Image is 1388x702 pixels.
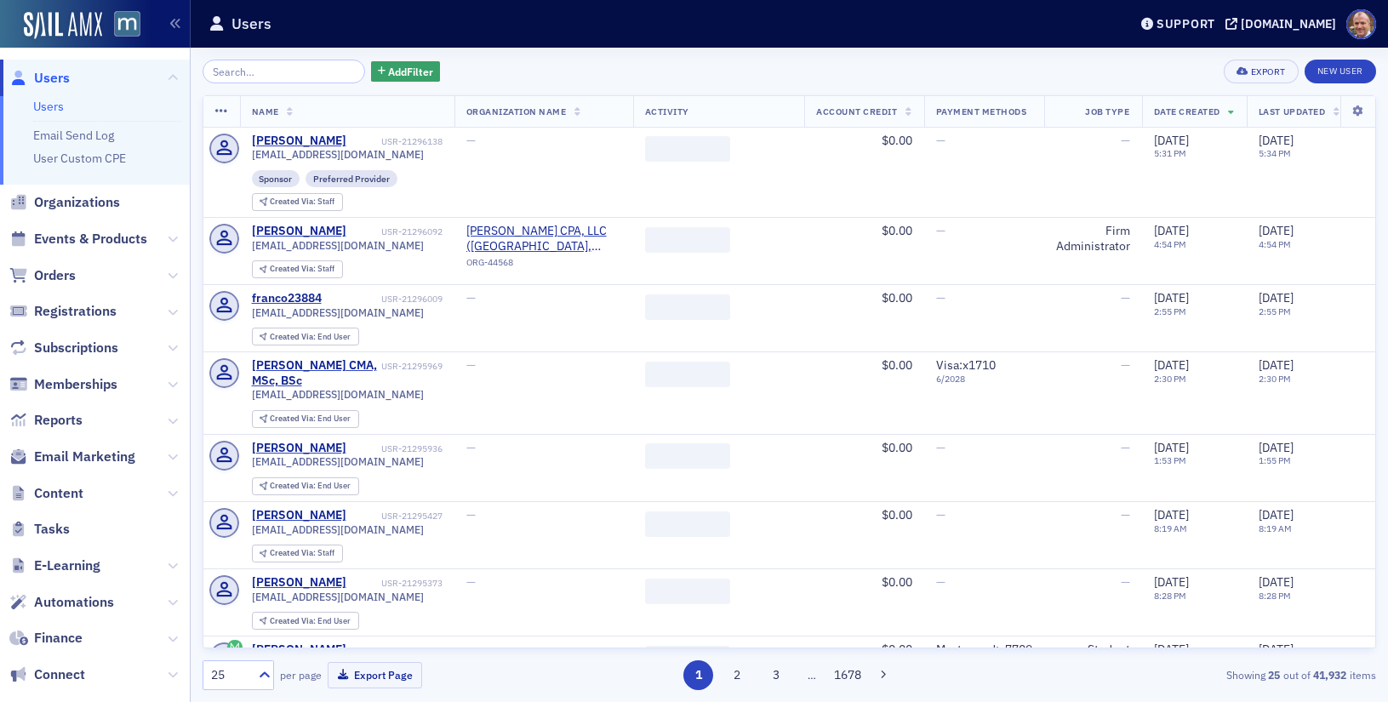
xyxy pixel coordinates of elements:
span: [DATE] [1154,507,1189,522]
div: USR-21296092 [349,226,443,237]
span: E-Learning [34,556,100,575]
a: Email Send Log [33,128,114,143]
span: … [800,667,824,682]
button: Export [1224,60,1298,83]
a: [PERSON_NAME] [252,575,346,591]
span: Organizations [34,193,120,212]
span: Reports [34,411,83,430]
div: USR-21295427 [349,511,443,522]
div: Student [1056,642,1130,658]
button: Export Page [328,662,422,688]
a: Finance [9,629,83,648]
span: $0.00 [882,574,912,590]
span: [EMAIL_ADDRESS][DOMAIN_NAME] [252,239,424,252]
time: 4:54 PM [1154,238,1186,250]
span: — [466,574,476,590]
span: $0.00 [882,357,912,373]
span: 6 / 2028 [936,374,1032,385]
span: Created Via : [270,331,317,342]
span: [DATE] [1259,507,1294,522]
time: 1:53 PM [1154,454,1186,466]
span: Created Via : [270,547,317,558]
span: $0.00 [882,290,912,305]
span: [EMAIL_ADDRESS][DOMAIN_NAME] [252,455,424,468]
a: [PERSON_NAME] [252,224,346,239]
span: [DATE] [1259,357,1294,373]
span: [DATE] [1154,357,1189,373]
span: — [936,223,945,238]
div: Staff [270,549,334,558]
div: End User [270,333,351,342]
span: — [466,440,476,455]
span: — [466,290,476,305]
a: Organizations [9,193,120,212]
span: Subscriptions [34,339,118,357]
span: [EMAIL_ADDRESS][DOMAIN_NAME] [252,523,424,536]
span: $0.00 [882,642,912,657]
div: ORG-44568 [466,257,621,274]
time: 2:55 PM [1259,305,1291,317]
h1: Users [231,14,271,34]
span: $0.00 [882,133,912,148]
a: Users [9,69,70,88]
button: 2 [723,660,752,690]
span: Content [34,484,83,503]
span: Orders [34,266,76,285]
div: Created Via: End User [252,477,359,495]
div: Staff [270,265,334,274]
a: Subscriptions [9,339,118,357]
span: Email Marketing [34,448,135,466]
span: Events & Products [34,230,147,248]
a: Registrations [9,302,117,321]
span: [DATE] [1154,642,1189,657]
div: Created Via: Staff [252,260,343,278]
button: 3 [761,660,791,690]
span: Job Type [1085,106,1129,117]
strong: 25 [1265,667,1283,682]
span: [DATE] [1154,574,1189,590]
div: Created Via: End User [252,410,359,428]
a: View Homepage [102,11,140,40]
div: Export [1251,67,1286,77]
div: Preferred Provider [306,170,397,187]
a: [PERSON_NAME] CPA, LLC ([GEOGRAPHIC_DATA], [GEOGRAPHIC_DATA]) [466,224,621,254]
span: Memberships [34,375,117,394]
span: Last Updated [1259,106,1325,117]
span: ‌ [645,294,730,320]
a: franco23884 [252,291,322,306]
time: 1:55 PM [1259,454,1291,466]
div: Staff [270,197,334,207]
div: Created Via: Staff [252,545,343,562]
div: Firm Administrator [1056,224,1130,254]
span: [DATE] [1259,574,1294,590]
span: Created Via : [270,413,317,424]
button: 1678 [832,660,862,690]
span: — [466,642,476,657]
img: SailAMX [114,11,140,37]
label: per page [280,667,322,682]
div: USR-21296138 [349,136,443,147]
span: ‌ [645,646,730,671]
span: [EMAIL_ADDRESS][DOMAIN_NAME] [252,388,424,401]
div: [PERSON_NAME] [252,508,346,523]
span: [EMAIL_ADDRESS][DOMAIN_NAME] [252,148,424,161]
div: Support [1157,16,1215,31]
span: Organization Name [466,106,567,117]
span: Created Via : [270,263,317,274]
img: SailAMX [24,12,102,39]
div: End User [270,482,351,491]
span: — [1121,290,1130,305]
span: — [1121,133,1130,148]
a: [PERSON_NAME] [252,441,346,456]
a: Email Marketing [9,448,135,466]
span: Kullman CPA, LLC (Annapolis, MD) [466,224,621,254]
div: USR-21295969 [381,361,443,372]
time: 2:30 PM [1259,373,1291,385]
span: — [936,133,945,148]
button: [DOMAIN_NAME] [1225,18,1342,30]
div: Created Via: Staff [252,193,343,211]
